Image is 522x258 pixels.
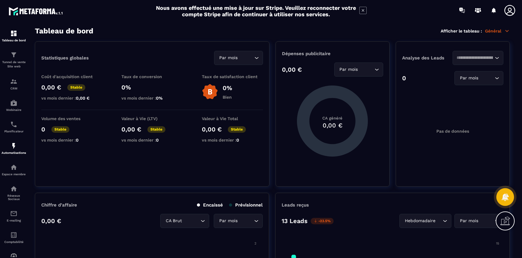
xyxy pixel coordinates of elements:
[156,138,159,142] span: 0
[156,96,163,101] span: 0%
[41,96,102,101] p: vs mois dernier :
[441,28,482,33] p: Afficher le tableau :
[485,28,510,34] p: Général
[454,71,503,85] div: Search for option
[479,218,493,224] input: Search for option
[147,126,165,133] p: Stable
[10,78,17,85] img: formation
[402,74,406,82] p: 0
[164,218,183,224] span: CA Brut
[9,6,64,17] img: logo
[2,159,26,180] a: automationsautomationsEspace membre
[202,74,263,79] p: Taux de satisfaction client
[2,227,26,248] a: accountantaccountantComptabilité
[121,96,183,101] p: vs mois dernier :
[41,84,61,91] p: 0,00 €
[121,126,141,133] p: 0,00 €
[2,116,26,138] a: schedulerschedulerPlanificateur
[183,218,199,224] input: Search for option
[2,47,26,73] a: formationformationTunnel de vente Site web
[41,126,45,133] p: 0
[338,66,359,73] span: Par mois
[156,5,356,17] h2: Nous avons effectué une mise à jour sur Stripe. Veuillez reconnecter votre compte Stripe afin de ...
[403,218,437,224] span: Hebdomadaire
[2,130,26,133] p: Planificateur
[218,218,239,224] span: Par mois
[282,66,302,73] p: 0,00 €
[10,164,17,171] img: automations
[41,74,102,79] p: Coût d'acquisition client
[41,217,61,225] p: 0,00 €
[51,126,69,133] p: Stable
[41,202,77,208] p: Chiffre d’affaire
[10,121,17,128] img: scheduler
[2,205,26,227] a: emailemailE-mailing
[254,241,256,245] tspan: 2
[228,126,246,133] p: Stable
[10,142,17,150] img: automations
[197,202,223,208] p: Encaissé
[2,108,26,112] p: Webinaire
[239,55,253,61] input: Search for option
[10,99,17,107] img: automations
[458,75,479,82] span: Par mois
[76,96,90,101] span: 0,00 €
[202,138,263,142] p: vs mois dernier :
[479,75,493,82] input: Search for option
[453,51,503,65] div: Search for option
[121,116,183,121] p: Valeur à Vie (LTV)
[2,25,26,47] a: formationformationTableau de bord
[2,39,26,42] p: Tableau de bord
[359,66,373,73] input: Search for option
[437,218,441,224] input: Search for option
[2,240,26,244] p: Comptabilité
[10,210,17,217] img: email
[2,95,26,116] a: automationsautomationsWebinaire
[202,116,263,121] p: Valeur à Vie Total
[35,27,93,35] h3: Tableau de bord
[2,173,26,176] p: Espace membre
[334,63,383,77] div: Search for option
[2,73,26,95] a: formationformationCRM
[10,231,17,239] img: accountant
[223,84,232,92] p: 0%
[2,180,26,205] a: social-networksocial-networkRéseaux Sociaux
[223,95,232,100] p: Bien
[76,138,79,142] span: 0
[236,138,239,142] span: 0
[202,126,222,133] p: 0,00 €
[121,74,183,79] p: Taux de conversion
[121,84,183,91] p: 0%
[10,30,17,37] img: formation
[496,241,499,245] tspan: 15
[2,87,26,90] p: CRM
[311,218,334,224] p: -23.5%
[282,51,383,56] p: Dépenses publicitaire
[2,194,26,201] p: Réseaux Sociaux
[239,218,253,224] input: Search for option
[218,55,239,61] span: Par mois
[282,217,308,225] p: 13 Leads
[67,84,85,91] p: Stable
[41,138,102,142] p: vs mois dernier :
[10,51,17,59] img: formation
[458,218,479,224] span: Par mois
[160,214,209,228] div: Search for option
[2,138,26,159] a: automationsautomationsAutomatisations
[10,185,17,192] img: social-network
[214,51,263,65] div: Search for option
[2,60,26,69] p: Tunnel de vente Site web
[214,214,263,228] div: Search for option
[2,219,26,222] p: E-mailing
[436,129,469,134] p: Pas de données
[41,116,102,121] p: Volume des ventes
[2,151,26,154] p: Automatisations
[282,202,309,208] p: Leads reçus
[457,55,493,61] input: Search for option
[202,84,218,100] img: b-badge-o.b3b20ee6.svg
[399,214,451,228] div: Search for option
[454,214,503,228] div: Search for option
[41,55,89,61] p: Statistiques globales
[402,55,453,61] p: Analyse des Leads
[121,138,183,142] p: vs mois dernier :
